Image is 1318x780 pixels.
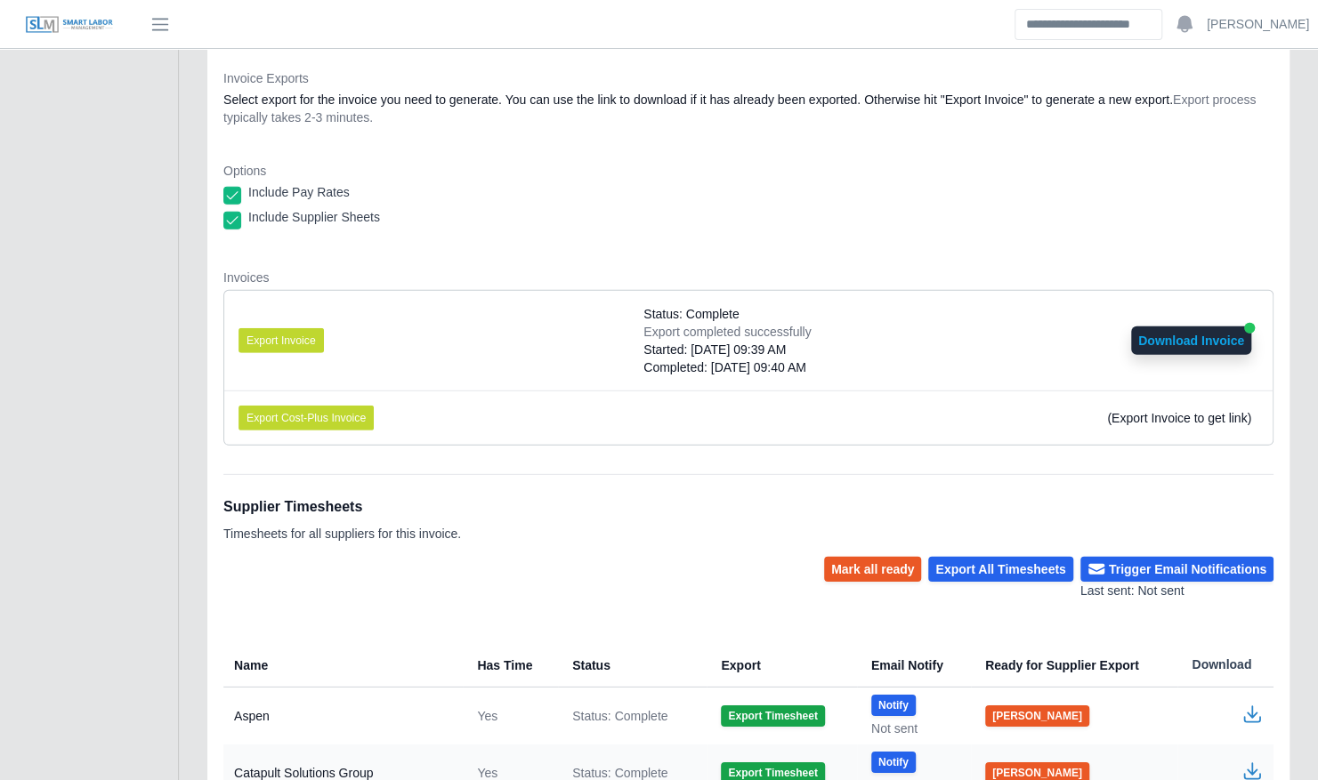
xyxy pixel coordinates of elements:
[248,208,380,226] label: Include Supplier Sheets
[223,643,463,688] th: Name
[572,707,667,725] span: Status: Complete
[1207,15,1309,34] a: [PERSON_NAME]
[1131,326,1251,355] button: Download Invoice
[463,688,558,745] td: Yes
[824,557,921,582] button: Mark all ready
[25,15,114,35] img: SLM Logo
[643,323,811,341] div: Export completed successfully
[643,358,811,376] div: Completed: [DATE] 09:40 AM
[871,720,957,737] div: Not sent
[239,406,374,430] button: Export Cost-Plus Invoice
[985,705,1089,727] button: [PERSON_NAME]
[223,269,1274,286] dt: Invoices
[643,341,811,358] div: Started: [DATE] 09:39 AM
[857,643,971,688] th: Email Notify
[643,305,739,323] span: Status: Complete
[1177,643,1274,688] th: Download
[707,643,857,688] th: Export
[463,643,558,688] th: Has Time
[721,705,824,727] button: Export Timesheet
[248,183,350,201] label: Include Pay Rates
[223,162,1274,180] dt: Options
[223,525,461,543] p: Timesheets for all suppliers for this invoice.
[223,69,1274,87] dt: Invoice Exports
[1080,557,1274,582] button: Trigger Email Notifications
[1131,334,1251,348] a: Download Invoice
[223,688,463,745] td: Aspen
[871,695,916,716] button: Notify
[1015,9,1162,40] input: Search
[558,643,707,688] th: Status
[928,557,1072,582] button: Export All Timesheets
[871,752,916,773] button: Notify
[239,328,324,353] button: Export Invoice
[1080,582,1274,600] div: Last sent: Not sent
[1107,411,1251,425] span: (Export Invoice to get link)
[223,496,461,518] h1: Supplier Timesheets
[223,91,1274,126] dd: Select export for the invoice you need to generate. You can use the link to download if it has al...
[971,643,1177,688] th: Ready for Supplier Export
